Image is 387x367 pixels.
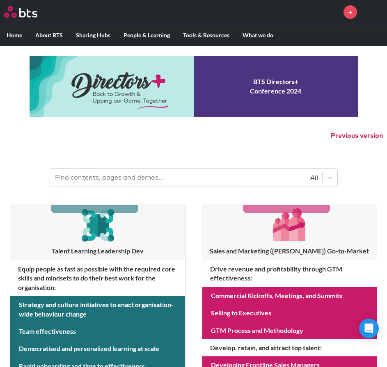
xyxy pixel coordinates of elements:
a: Go home [4,6,53,18]
img: Douglas Carrara [363,2,383,22]
div: Open Intercom Messenger [359,319,379,338]
img: [object Object] [78,205,117,244]
img: BTS Logo [4,6,37,18]
h4: Develop, retain, and attract top talent : [202,339,377,356]
label: People & Learning [117,25,176,46]
a: + [343,5,357,19]
h4: Equip people as fast as possible with the required core skills and mindsets to do their best work... [10,260,185,296]
label: What we do [236,25,280,46]
h3: Talent Learning Leadership Dev [10,246,185,255]
label: Sharing Hubs [69,25,117,46]
input: Find contents, pages and demos... [50,169,255,187]
button: Previous version [331,131,383,140]
h4: Drive revenue and profitability through GTM effectiveness : [202,260,377,287]
h3: Sales and Marketing ([PERSON_NAME]) Go-to-Market [202,246,377,255]
a: Profile [363,2,383,22]
img: [object Object] [270,205,309,244]
label: Tools & Resources [176,25,236,46]
div: All [259,173,318,182]
label: About BTS [29,25,69,46]
a: Conference 2024 [30,56,358,117]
